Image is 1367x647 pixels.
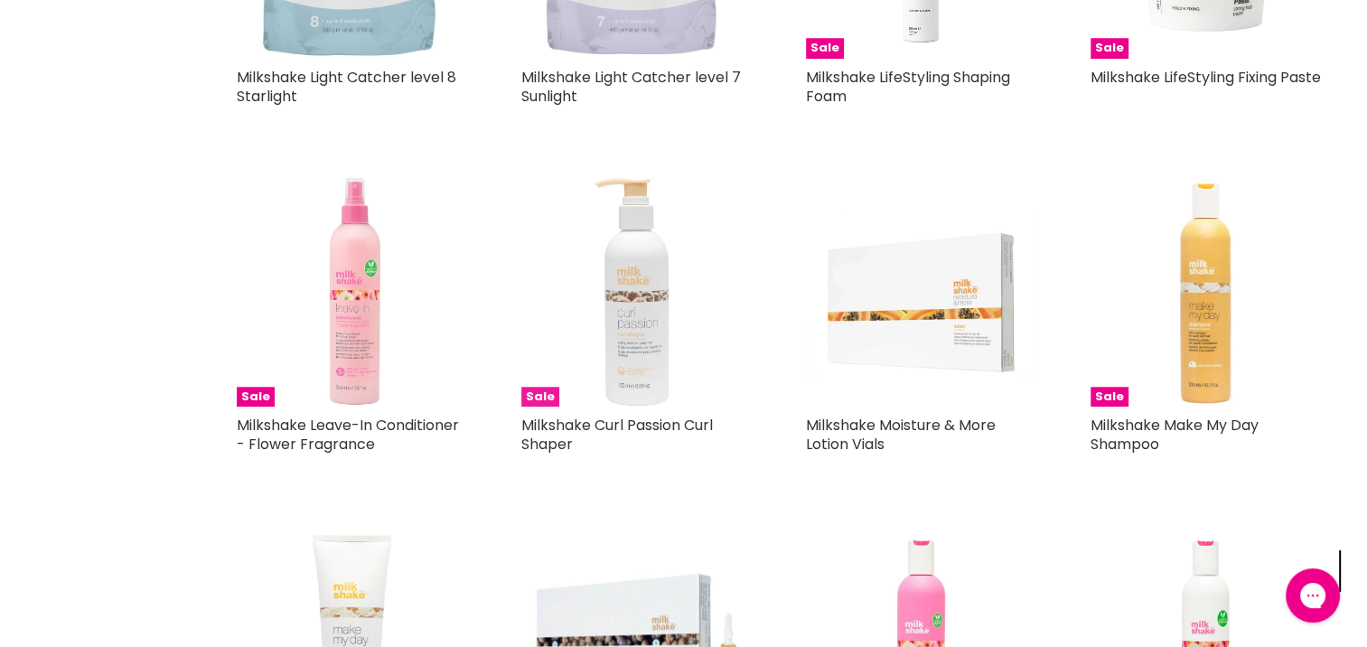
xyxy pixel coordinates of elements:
a: Milkshake Make My Day Shampoo [1091,415,1259,455]
iframe: Gorgias live chat messenger [1277,562,1349,629]
span: Sale [521,387,559,408]
a: Milkshake Curl Passion Curl ShaperSale [521,176,752,407]
a: Milkshake Leave-In Conditioner - Flower FragranceSale [237,176,467,407]
span: Sale [237,387,275,408]
span: Sale [1091,387,1128,408]
a: Milkshake LifeStyling Shaping Foam [806,67,1010,107]
span: Sale [806,38,844,59]
a: Milkshake Moisture & More Lotion Vials [806,415,996,455]
a: Milkshake Curl Passion Curl Shaper [521,415,713,455]
img: Milkshake Moisture & More Lotion Vials [806,208,1036,376]
span: Sale [1091,38,1128,59]
a: Milkshake Light Catcher level 8 Starlight [237,67,456,107]
img: Milkshake Curl Passion Curl Shaper [521,176,752,407]
a: Milkshake LifeStyling Fixing Paste [1091,67,1321,88]
a: Milkshake Leave-In Conditioner - Flower Fragrance [237,415,459,455]
a: Milkshake Light Catcher level 7 Sunlight [521,67,741,107]
a: Milkshake Moisture & More Lotion Vials [806,176,1036,407]
a: Milkshake Make My Day ShampooSale [1091,176,1321,407]
img: Milkshake Leave-In Conditioner - Flower Fragrance [237,176,467,407]
img: Milkshake Make My Day Shampoo [1091,176,1321,407]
